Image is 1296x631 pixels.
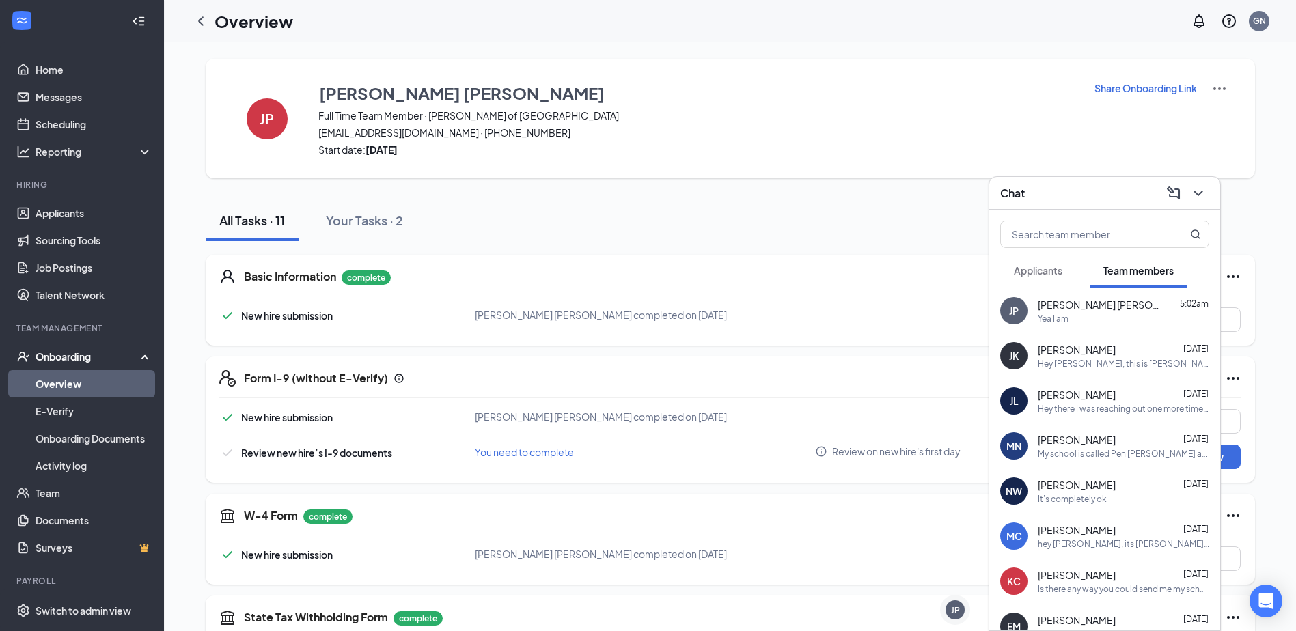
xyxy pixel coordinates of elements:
svg: Checkmark [219,307,236,324]
a: Home [36,56,152,83]
div: hey [PERSON_NAME], its [PERSON_NAME]. I'm scheduled at 7 [DATE] and in the office right now, I kn... [1038,538,1209,550]
div: JP [951,604,960,616]
span: [PERSON_NAME] [PERSON_NAME] completed on [DATE] [475,548,727,560]
span: 5:02am [1180,298,1209,309]
span: [PERSON_NAME] [PERSON_NAME] completed on [DATE] [475,309,727,321]
div: Team Management [16,322,150,334]
div: JK [1009,349,1019,363]
span: Applicants [1014,264,1062,277]
a: Sourcing Tools [36,227,152,254]
div: Your Tasks · 2 [326,212,403,229]
strong: [DATE] [366,143,398,156]
span: [DATE] [1183,479,1209,489]
span: New hire submission [241,411,333,423]
svg: Ellipses [1225,370,1241,387]
svg: ChevronDown [1190,185,1207,201]
span: Review new hire’s I-9 documents [241,447,392,459]
div: Hiring [16,179,150,191]
svg: User [219,268,236,285]
div: Hey there I was reaching out one more time about filling out your paperwork so I could start you ... [1038,403,1209,415]
svg: Collapse [132,14,146,28]
span: New hire submission [241,548,333,561]
svg: Ellipses [1225,507,1241,524]
svg: Analysis [16,145,30,158]
p: Share Onboarding Link [1094,81,1197,95]
button: Share Onboarding Link [1094,81,1198,96]
div: JL [1010,394,1019,408]
svg: ComposeMessage [1166,185,1182,201]
p: complete [342,270,391,285]
span: [DATE] [1183,434,1209,444]
svg: Ellipses [1225,268,1241,285]
a: SurveysCrown [36,534,152,561]
svg: Info [394,373,404,384]
div: It's completely ok [1038,493,1107,505]
span: [EMAIL_ADDRESS][DOMAIN_NAME] · [PHONE_NUMBER] [318,126,1077,139]
a: Talent Network [36,281,152,309]
span: [PERSON_NAME] [PERSON_NAME] completed on [DATE] [475,410,727,423]
img: More Actions [1211,81,1228,97]
a: Overview [36,370,152,397]
span: Review on new hire's first day [832,445,961,458]
h4: JP [260,114,274,124]
div: Open Intercom Messenger [1250,585,1282,617]
svg: ChevronLeft [193,13,209,29]
span: [DATE] [1183,614,1209,624]
button: ChevronDown [1187,182,1209,204]
svg: MagnifyingGlass [1190,229,1201,240]
svg: Ellipses [1225,609,1241,626]
a: Team [36,479,152,507]
span: [DATE] [1183,569,1209,579]
a: E-Verify [36,397,152,425]
h3: Chat [1000,186,1025,201]
span: [PERSON_NAME] [PERSON_NAME] [1038,298,1161,311]
span: Team members [1103,264,1174,277]
div: GN [1253,15,1266,27]
button: [PERSON_NAME] [PERSON_NAME] [318,81,1077,105]
div: Yea I am [1038,313,1068,324]
h5: W-4 Form [244,508,298,523]
span: [PERSON_NAME] [1038,388,1116,402]
a: Documents [36,507,152,534]
div: Payroll [16,575,150,587]
span: [PERSON_NAME] [1038,478,1116,492]
div: KC [1007,574,1021,588]
span: [DATE] [1183,389,1209,399]
span: [PERSON_NAME] [1038,568,1116,582]
span: [PERSON_NAME] [1038,433,1116,447]
svg: Checkmark [219,445,236,461]
div: MN [1006,439,1021,453]
svg: Notifications [1191,13,1207,29]
svg: TaxGovernmentIcon [219,507,236,524]
a: Scheduling [36,111,152,138]
span: You need to complete [475,446,574,458]
a: Job Postings [36,254,152,281]
div: Onboarding [36,350,141,363]
div: MC [1006,529,1022,543]
span: Full Time Team Member · [PERSON_NAME] of [GEOGRAPHIC_DATA] [318,109,1077,122]
div: Switch to admin view [36,604,131,617]
svg: FormI9EVerifyIcon [219,370,236,387]
h5: Basic Information [244,269,336,284]
h3: [PERSON_NAME] [PERSON_NAME] [319,81,605,104]
svg: Settings [16,604,30,617]
svg: Checkmark [219,546,236,563]
a: Messages [36,83,152,111]
svg: UserCheck [16,350,30,363]
p: complete [303,509,353,524]
svg: TaxGovernmentIcon [219,609,236,626]
span: New hire submission [241,309,333,322]
div: JP [1009,304,1019,318]
span: [DATE] [1183,524,1209,534]
span: Start date: [318,143,1077,156]
svg: QuestionInfo [1221,13,1237,29]
div: All Tasks · 11 [219,212,285,229]
p: complete [394,611,443,626]
span: [PERSON_NAME] [1038,523,1116,537]
div: My school is called Pen [PERSON_NAME] and I'll need a large for both pants and shirts [1038,448,1209,460]
span: [DATE] [1183,343,1209,354]
a: Applicants [36,199,152,227]
a: Activity log [36,452,152,479]
span: [PERSON_NAME] [1038,343,1116,356]
button: ComposeMessage [1163,182,1185,204]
